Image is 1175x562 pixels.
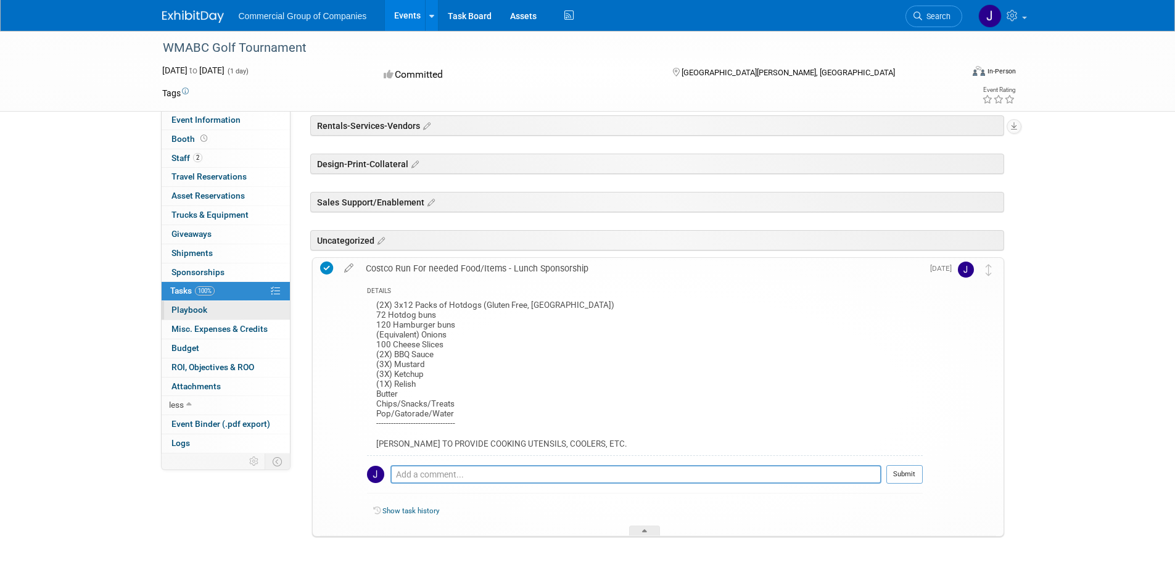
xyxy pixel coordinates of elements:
span: Event Information [171,115,241,125]
span: 2 [193,153,202,162]
span: to [188,65,199,75]
span: Shipments [171,248,213,258]
span: Asset Reservations [171,191,245,200]
span: Budget [171,343,199,353]
span: (1 day) [226,67,249,75]
img: Jason Fast [367,466,384,483]
a: Staff2 [162,149,290,168]
div: Event Format [889,64,1016,83]
div: Costco Run For needed Food/Items - Lunch Sponsorship [360,258,923,279]
span: Trucks & Equipment [171,210,249,220]
a: Giveaways [162,225,290,244]
div: Rentals-Services-Vendors [310,115,1004,136]
span: less [169,400,184,410]
img: ExhibitDay [162,10,224,23]
a: ROI, Objectives & ROO [162,358,290,377]
a: Booth [162,130,290,149]
span: Booth [171,134,210,144]
a: Logs [162,434,290,453]
a: Event Binder (.pdf export) [162,415,290,434]
div: In-Person [987,67,1016,76]
span: [GEOGRAPHIC_DATA][PERSON_NAME], [GEOGRAPHIC_DATA] [682,68,895,77]
span: Booth not reserved yet [198,134,210,143]
div: Sales Support/Enablement [310,192,1004,212]
span: Attachments [171,381,221,391]
a: less [162,396,290,415]
span: Tasks [170,286,215,295]
div: (2X) 3x12 Packs of Hotdogs (Gluten Free, [GEOGRAPHIC_DATA]) 72 Hotdog buns 120 Hamburger buns (Eq... [367,297,923,455]
i: Move task [986,264,992,276]
td: Personalize Event Tab Strip [244,453,265,469]
span: [DATE] [DATE] [162,65,225,75]
a: edit [338,263,360,274]
a: Asset Reservations [162,187,290,205]
span: [DATE] [930,264,958,273]
img: Jason Fast [978,4,1002,28]
span: Travel Reservations [171,171,247,181]
div: DETAILS [367,287,923,297]
div: Event Rating [982,87,1015,93]
a: Edit sections [408,157,419,170]
a: Event Information [162,111,290,130]
div: Uncategorized [310,230,1004,250]
a: Budget [162,339,290,358]
img: Jason Fast [958,262,974,278]
a: Show task history [382,506,439,515]
a: Shipments [162,244,290,263]
a: Edit sections [420,119,431,131]
a: Travel Reservations [162,168,290,186]
a: Sponsorships [162,263,290,282]
a: Edit sections [374,234,385,246]
div: Design-Print-Collateral [310,154,1004,174]
span: Playbook [171,305,207,315]
a: Playbook [162,301,290,320]
a: Search [905,6,962,27]
a: Trucks & Equipment [162,206,290,225]
button: Submit [886,465,923,484]
a: Misc. Expenses & Credits [162,320,290,339]
div: Committed [380,64,653,86]
span: 100% [195,286,215,295]
a: Tasks100% [162,282,290,300]
span: Misc. Expenses & Credits [171,324,268,334]
span: Event Binder (.pdf export) [171,419,270,429]
td: Tags [162,87,189,99]
span: Logs [171,438,190,448]
span: Sponsorships [171,267,225,277]
span: Commercial Group of Companies [239,11,367,21]
div: WMABC Golf Tournament [159,37,944,59]
img: Format-Inperson.png [973,66,985,76]
a: Attachments [162,378,290,396]
td: Toggle Event Tabs [265,453,290,469]
span: Staff [171,153,202,163]
span: Search [922,12,950,21]
span: ROI, Objectives & ROO [171,362,254,372]
span: Giveaways [171,229,212,239]
a: Edit sections [424,196,435,208]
